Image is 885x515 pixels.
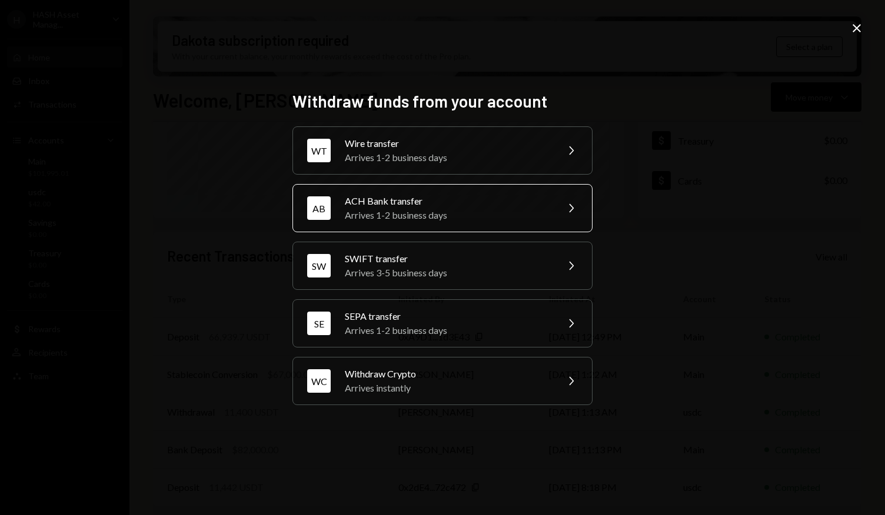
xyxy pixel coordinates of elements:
[307,369,331,393] div: WC
[307,196,331,220] div: AB
[345,309,550,323] div: SEPA transfer
[307,139,331,162] div: WT
[292,357,593,405] button: WCWithdraw CryptoArrives instantly
[345,151,550,165] div: Arrives 1-2 business days
[345,136,550,151] div: Wire transfer
[307,254,331,277] div: SW
[292,299,593,347] button: SESEPA transferArrives 1-2 business days
[292,126,593,175] button: WTWire transferArrives 1-2 business days
[345,252,550,266] div: SWIFT transfer
[345,266,550,280] div: Arrives 3-5 business days
[292,184,593,232] button: ABACH Bank transferArrives 1-2 business days
[345,194,550,208] div: ACH Bank transfer
[345,367,550,381] div: Withdraw Crypto
[292,242,593,290] button: SWSWIFT transferArrives 3-5 business days
[345,323,550,337] div: Arrives 1-2 business days
[292,90,593,113] h2: Withdraw funds from your account
[307,312,331,335] div: SE
[345,208,550,222] div: Arrives 1-2 business days
[345,381,550,395] div: Arrives instantly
